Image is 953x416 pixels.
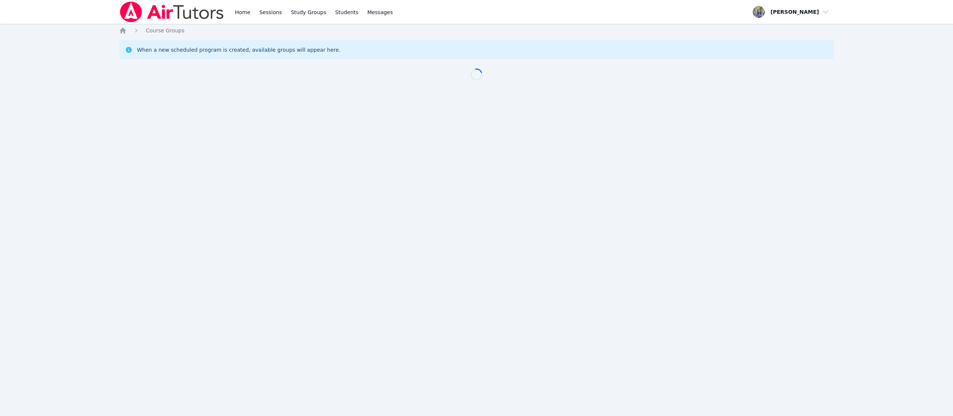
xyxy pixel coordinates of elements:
[119,27,834,34] nav: Breadcrumb
[137,46,341,54] div: When a new scheduled program is created, available groups will appear here.
[146,28,184,33] span: Course Groups
[119,1,224,22] img: Air Tutors
[146,27,184,34] a: Course Groups
[367,9,393,16] span: Messages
